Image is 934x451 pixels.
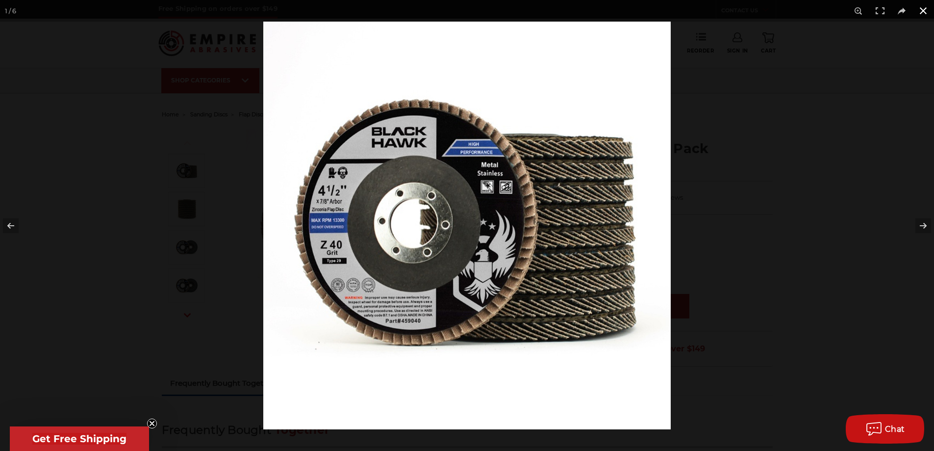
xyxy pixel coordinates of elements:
button: Chat [846,414,924,444]
button: Next (arrow right) [900,201,934,250]
div: Get Free ShippingClose teaser [10,426,149,451]
span: Chat [885,424,905,434]
img: IMG_4337_T29_40__19453.1570197060.jpg [263,22,671,429]
span: Get Free Shipping [32,433,126,445]
button: Close teaser [147,419,157,428]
